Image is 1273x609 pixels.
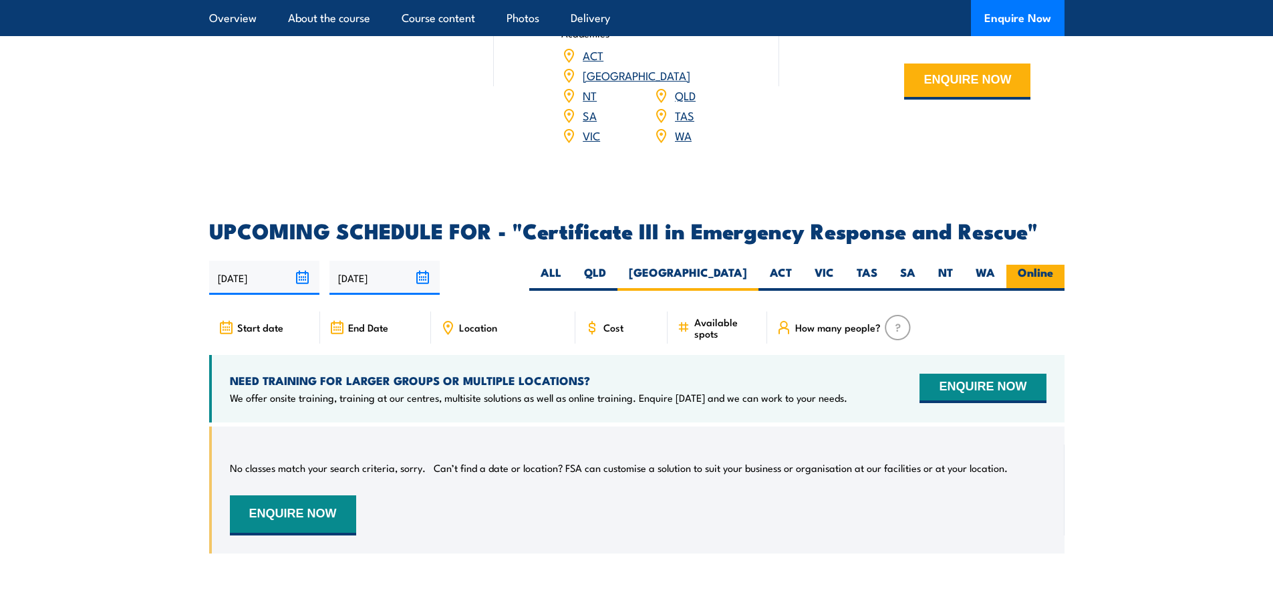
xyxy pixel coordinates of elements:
[675,127,692,143] a: WA
[583,107,597,123] a: SA
[964,265,1006,291] label: WA
[230,373,847,388] h4: NEED TRAINING FOR LARGER GROUPS OR MULTIPLE LOCATIONS?
[209,261,319,295] input: From date
[694,316,758,339] span: Available spots
[529,265,573,291] label: ALL
[573,265,617,291] label: QLD
[617,265,758,291] label: [GEOGRAPHIC_DATA]
[920,374,1046,403] button: ENQUIRE NOW
[675,107,694,123] a: TAS
[583,67,690,83] a: [GEOGRAPHIC_DATA]
[904,64,1030,100] button: ENQUIRE NOW
[583,47,603,63] a: ACT
[348,322,388,333] span: End Date
[927,265,964,291] label: NT
[675,87,696,103] a: QLD
[237,322,283,333] span: Start date
[230,461,426,475] p: No classes match your search criteria, sorry.
[583,87,597,103] a: NT
[1006,265,1065,291] label: Online
[209,221,1065,239] h2: UPCOMING SCHEDULE FOR - "Certificate III in Emergency Response and Rescue"
[230,495,356,535] button: ENQUIRE NOW
[795,322,881,333] span: How many people?
[230,391,847,404] p: We offer onsite training, training at our centres, multisite solutions as well as online training...
[758,265,803,291] label: ACT
[459,322,497,333] span: Location
[845,265,889,291] label: TAS
[603,322,623,333] span: Cost
[329,261,440,295] input: To date
[889,265,927,291] label: SA
[434,461,1008,475] p: Can’t find a date or location? FSA can customise a solution to suit your business or organisation...
[803,265,845,291] label: VIC
[583,127,600,143] a: VIC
